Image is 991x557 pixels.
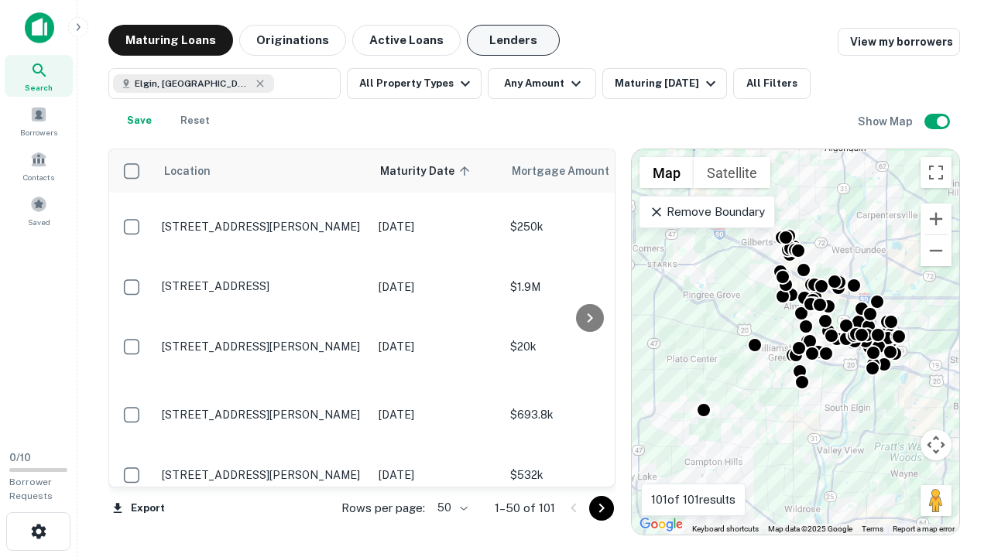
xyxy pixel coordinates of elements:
p: [DATE] [379,466,495,484]
p: $250k [510,218,665,235]
p: $693.8k [510,406,665,423]
div: 50 [431,497,470,519]
p: [STREET_ADDRESS][PERSON_NAME] [162,220,363,234]
button: Show street map [640,157,694,188]
a: View my borrowers [838,28,960,56]
button: Maturing Loans [108,25,233,56]
button: Keyboard shortcuts [692,524,759,535]
span: Borrower Requests [9,477,53,501]
a: Report a map error [893,525,955,533]
img: Google [636,514,687,535]
span: Borrowers [20,126,57,138]
h6: Show Map [858,113,915,130]
button: Export [108,497,169,520]
iframe: Chat Widget [914,433,991,507]
div: Maturing [DATE] [615,74,720,93]
p: 101 of 101 results [651,490,736,509]
p: [DATE] [379,218,495,235]
span: 0 / 10 [9,452,31,463]
a: Search [5,55,73,97]
button: Toggle fullscreen view [921,157,952,188]
img: capitalize-icon.png [25,12,54,43]
button: All Property Types [347,68,482,99]
p: [DATE] [379,338,495,355]
a: Saved [5,190,73,231]
p: Rows per page: [341,499,425,518]
button: All Filters [733,68,811,99]
span: Search [25,81,53,94]
button: Originations [239,25,346,56]
p: $532k [510,466,665,484]
span: Map data ©2025 Google [768,525,852,533]
p: [DATE] [379,406,495,423]
p: [STREET_ADDRESS] [162,279,363,293]
p: $1.9M [510,278,665,296]
span: Elgin, [GEOGRAPHIC_DATA], [GEOGRAPHIC_DATA] [135,77,251,91]
p: 1–50 of 101 [495,499,555,518]
button: Maturing [DATE] [602,68,727,99]
button: Map camera controls [921,429,952,460]
th: Location [154,149,371,193]
span: Contacts [23,171,54,183]
a: Open this area in Google Maps (opens a new window) [636,514,687,535]
th: Mortgage Amount [502,149,673,193]
span: Saved [28,216,50,228]
p: [STREET_ADDRESS][PERSON_NAME] [162,408,363,422]
button: Go to next page [589,496,614,521]
span: Location [163,162,211,180]
button: Zoom in [921,203,952,234]
button: Show satellite imagery [694,157,770,188]
button: Lenders [467,25,560,56]
th: Maturity Date [371,149,502,193]
span: Maturity Date [380,162,475,180]
span: Mortgage Amount [512,162,629,180]
a: Contacts [5,145,73,186]
a: Borrowers [5,100,73,142]
button: Save your search to get updates of matches that match your search criteria. [115,105,164,136]
p: [STREET_ADDRESS][PERSON_NAME] [162,340,363,354]
p: $20k [510,338,665,355]
p: [STREET_ADDRESS][PERSON_NAME] [162,468,363,482]
button: Reset [170,105,220,136]
button: Active Loans [352,25,461,56]
p: Remove Boundary [649,203,764,221]
button: Zoom out [921,235,952,266]
button: Any Amount [488,68,596,99]
div: 0 0 [632,149,959,535]
a: Terms (opens in new tab) [862,525,883,533]
p: [DATE] [379,278,495,296]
